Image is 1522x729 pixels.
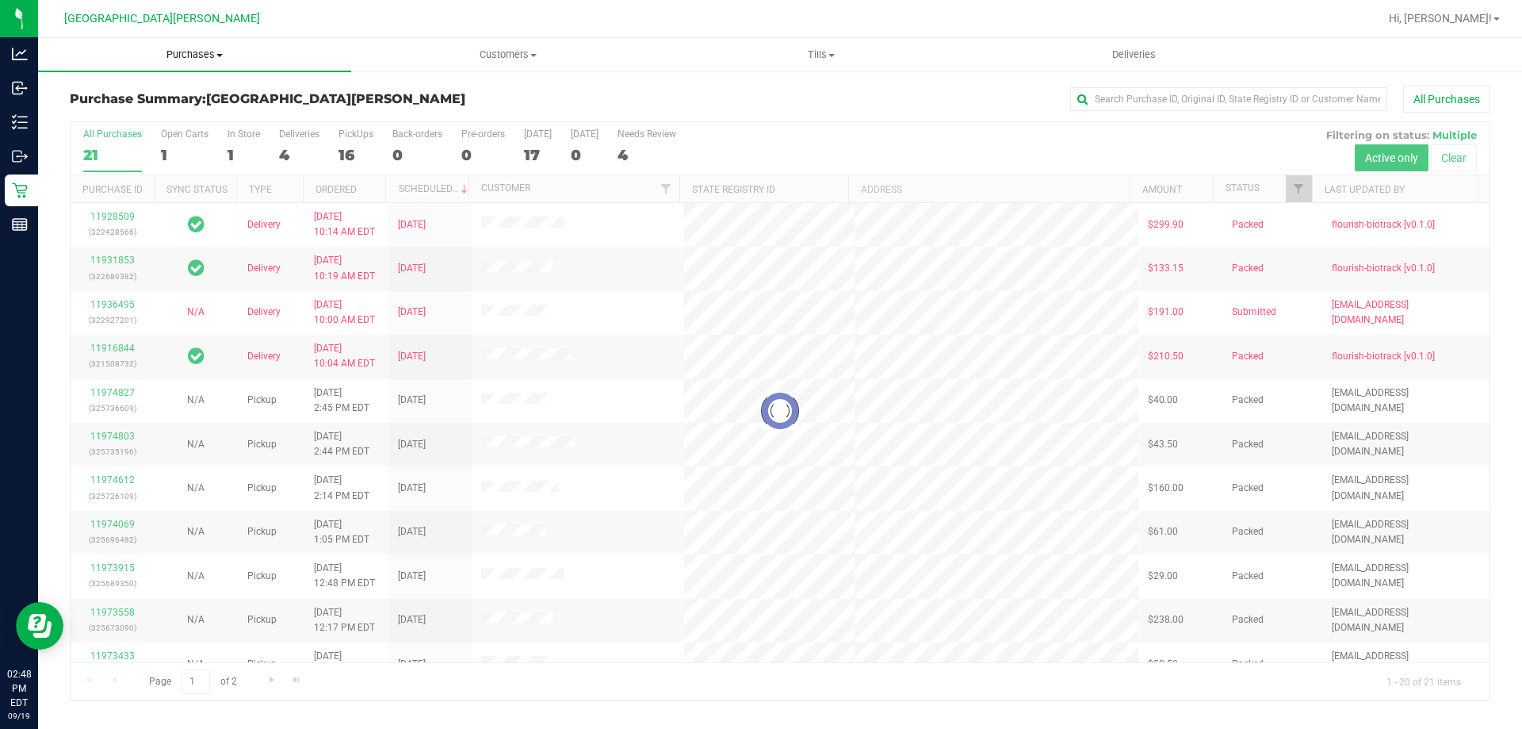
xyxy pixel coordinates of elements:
[7,710,31,722] p: 09/19
[7,667,31,710] p: 02:48 PM EDT
[16,602,63,650] iframe: Resource center
[12,80,28,96] inline-svg: Inbound
[38,38,351,71] a: Purchases
[206,91,465,106] span: [GEOGRAPHIC_DATA][PERSON_NAME]
[12,217,28,232] inline-svg: Reports
[12,182,28,198] inline-svg: Retail
[351,38,664,71] a: Customers
[665,48,977,62] span: Tills
[1091,48,1177,62] span: Deliveries
[12,114,28,130] inline-svg: Inventory
[12,46,28,62] inline-svg: Analytics
[12,148,28,164] inline-svg: Outbound
[977,38,1291,71] a: Deliveries
[664,38,977,71] a: Tills
[1403,86,1490,113] button: All Purchases
[352,48,663,62] span: Customers
[38,48,351,62] span: Purchases
[1070,87,1387,111] input: Search Purchase ID, Original ID, State Registry ID or Customer Name...
[64,12,260,25] span: [GEOGRAPHIC_DATA][PERSON_NAME]
[1389,12,1492,25] span: Hi, [PERSON_NAME]!
[70,92,543,106] h3: Purchase Summary:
